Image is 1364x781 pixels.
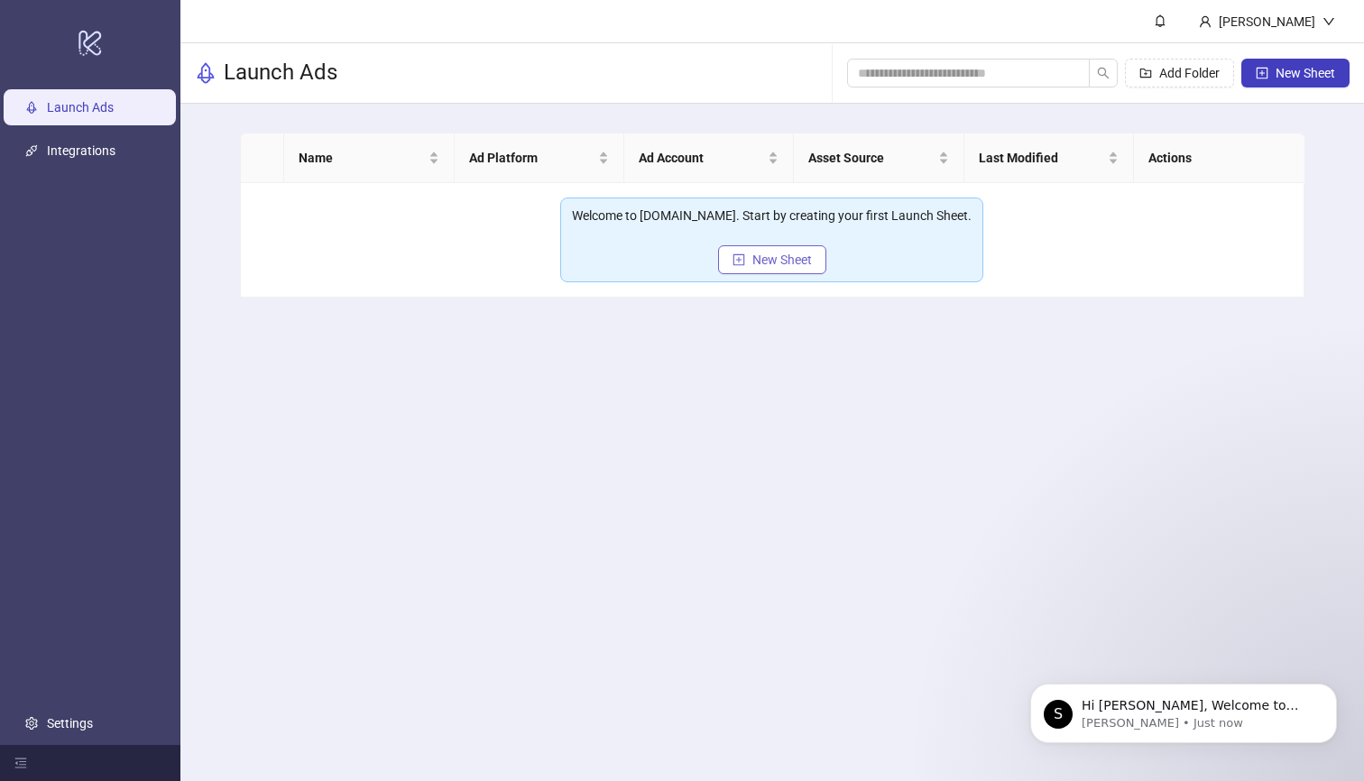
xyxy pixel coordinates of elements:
span: Last Modified [979,148,1104,168]
h3: Launch Ads [224,59,337,87]
button: New Sheet [718,245,826,274]
th: Ad Account [624,133,794,183]
iframe: Intercom notifications message [1003,646,1364,772]
th: Ad Platform [455,133,624,183]
th: Name [284,133,454,183]
div: Welcome to [DOMAIN_NAME]. Start by creating your first Launch Sheet. [572,206,972,225]
button: Add Folder [1125,59,1234,87]
span: Asset Source [808,148,934,168]
span: menu-fold [14,757,27,769]
span: Add Folder [1159,66,1220,80]
span: folder-add [1139,67,1152,79]
span: search [1097,67,1110,79]
span: Ad Account [639,148,764,168]
th: Last Modified [964,133,1134,183]
span: rocket [195,62,217,84]
button: New Sheet [1241,59,1350,87]
span: down [1323,15,1335,28]
span: plus-square [733,253,745,266]
span: plus-square [1256,67,1268,79]
span: New Sheet [752,253,812,267]
span: Name [299,148,424,168]
span: user [1199,15,1212,28]
span: Ad Platform [469,148,594,168]
th: Actions [1134,133,1304,183]
span: New Sheet [1276,66,1335,80]
span: bell [1154,14,1166,27]
a: Launch Ads [47,100,114,115]
div: [PERSON_NAME] [1212,12,1323,32]
th: Asset Source [794,133,963,183]
a: Integrations [47,143,115,158]
a: Settings [47,716,93,730]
